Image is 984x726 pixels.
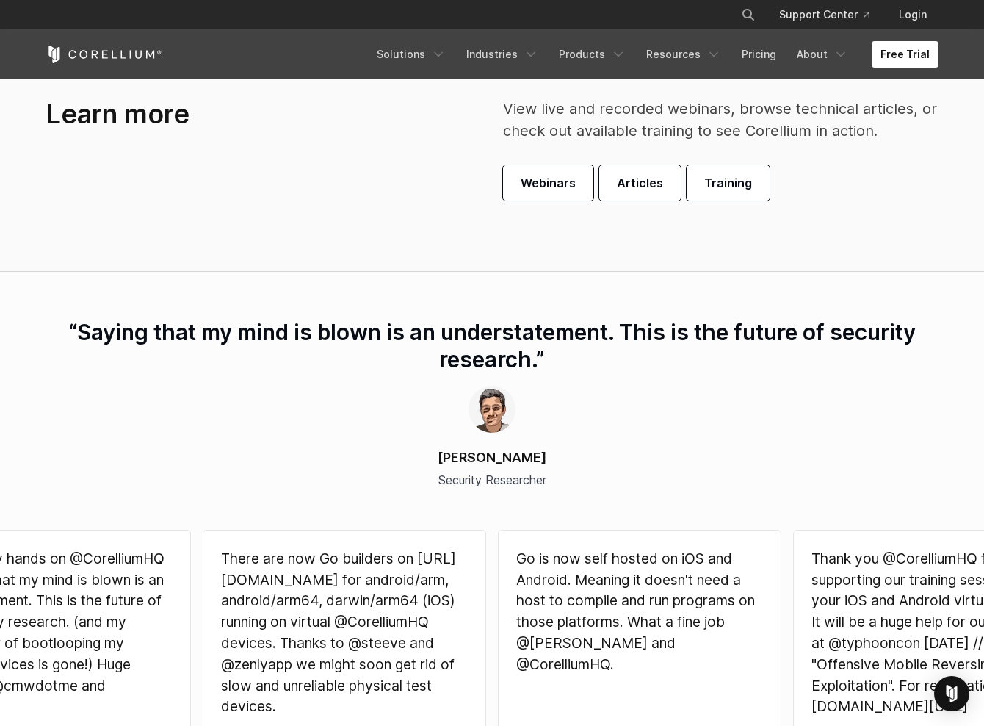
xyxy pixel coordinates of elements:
p: [PERSON_NAME] [46,448,938,468]
span: View live and recorded webinars, browse technical articles, or check out available training to se... [503,100,937,140]
button: Search [735,1,761,28]
p: Security Researcher [46,471,938,489]
a: Products [550,41,634,68]
a: Articles [599,165,681,201]
a: Resources [637,41,730,68]
div: Navigation Menu [723,1,938,28]
img: Corellium Ambassador Umang Raghuvanshi [469,386,515,433]
p: Go is now self hosted on iOS and Android. Meaning it doesn't need a host to compile and run progr... [516,548,763,675]
a: Pricing [733,41,785,68]
span: Articles [617,174,663,192]
div: Open Intercom Messenger [934,676,969,711]
a: Free Trial [872,41,938,68]
a: Training [687,165,770,201]
a: Login [887,1,938,28]
span: Webinars [521,174,576,192]
a: About [788,41,857,68]
a: Support Center [767,1,881,28]
h3: Learn more [46,98,422,131]
span: Training [704,174,752,192]
a: Industries [457,41,547,68]
a: Corellium Home [46,46,162,63]
h3: “Saying that my mind is blown is an understatement. This is the future of security research.” [46,319,938,374]
a: Solutions [368,41,455,68]
p: There are now Go builders on [URL][DOMAIN_NAME] for android/arm, android/arm64, darwin/arm64 (iOS... [221,548,468,717]
div: Navigation Menu [368,41,938,68]
a: Webinars [503,165,593,201]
